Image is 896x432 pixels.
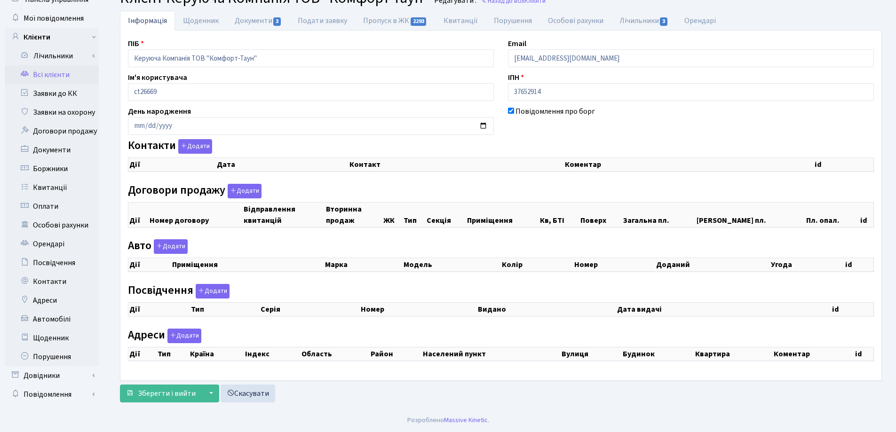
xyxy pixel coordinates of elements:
[622,202,696,227] th: Загальна пл.
[660,17,667,26] span: 3
[539,202,579,227] th: Кв, БТІ
[515,106,595,117] label: Повідомлення про борг
[228,184,262,198] button: Договори продажу
[120,11,175,31] a: Інформація
[128,106,191,117] label: День народження
[128,329,201,343] label: Адреси
[403,202,426,227] th: Тип
[407,415,489,425] div: Розроблено .
[154,239,188,254] button: Авто
[260,302,360,316] th: Серія
[128,258,172,272] th: Дії
[128,158,216,172] th: Дії
[5,159,99,178] a: Боржники
[325,202,383,227] th: Вторинна продаж
[24,13,84,24] span: Мої повідомлення
[360,302,477,316] th: Номер
[165,327,201,343] a: Додати
[5,84,99,103] a: Заявки до КК
[5,216,99,235] a: Особові рахунки
[676,11,724,31] a: Орендарі
[128,347,157,361] th: Дії
[301,347,370,361] th: Область
[196,284,230,298] button: Посвідчення
[128,284,230,298] label: Посвідчення
[128,302,190,316] th: Дії
[486,11,540,31] a: Порушення
[616,302,831,316] th: Дата видачі
[422,347,561,361] th: Населений пункт
[805,202,859,227] th: Пл. опал.
[221,385,275,402] a: Скасувати
[324,258,403,272] th: Марка
[5,366,99,385] a: Довідники
[5,272,99,291] a: Контакти
[128,38,144,49] label: ПІБ
[573,258,655,272] th: Номер
[227,11,290,31] a: Документи
[5,291,99,310] a: Адреси
[466,202,539,227] th: Приміщення
[5,103,99,122] a: Заявки на охорону
[128,72,187,83] label: Ім'я користувача
[5,197,99,216] a: Оплати
[5,310,99,329] a: Автомобілі
[655,258,770,272] th: Доданий
[243,202,325,227] th: Відправлення квитанцій
[411,17,427,26] span: 2293
[859,202,873,227] th: id
[436,11,486,31] a: Квитанції
[540,11,611,31] a: Особові рахунки
[5,235,99,253] a: Орендарі
[5,329,99,347] a: Щоденник
[382,202,403,227] th: ЖК
[696,202,805,227] th: [PERSON_NAME] пл.
[770,258,844,272] th: Угода
[128,184,262,198] label: Договори продажу
[508,38,526,49] label: Email
[854,347,874,361] th: id
[831,302,873,316] th: id
[5,178,99,197] a: Квитанції
[244,347,301,361] th: Індекс
[190,302,260,316] th: Тип
[5,253,99,272] a: Посвідчення
[189,347,244,361] th: Країна
[477,302,616,316] th: Видано
[128,202,149,227] th: Дії
[564,158,814,172] th: Коментар
[426,202,466,227] th: Секція
[149,202,242,227] th: Номер договору
[120,385,202,402] button: Зберегти і вийти
[501,258,573,272] th: Колір
[138,388,196,399] span: Зберегти і вийти
[128,239,188,254] label: Авто
[5,9,99,28] a: Мої повідомлення
[290,11,355,31] a: Подати заявку
[355,11,435,31] a: Пропуск в ЖК
[844,258,874,272] th: id
[5,28,99,47] a: Клієнти
[176,138,212,154] a: Додати
[225,182,262,198] a: Додати
[157,347,189,361] th: Тип
[178,139,212,154] button: Контакти
[216,158,349,172] th: Дата
[561,347,622,361] th: Вулиця
[622,347,694,361] th: Будинок
[5,347,99,366] a: Порушення
[814,158,874,172] th: id
[273,17,281,26] span: 3
[694,347,773,361] th: Квартира
[11,47,99,65] a: Лічильники
[171,258,324,272] th: Приміщення
[773,347,854,361] th: Коментар
[175,11,227,31] a: Щоденник
[349,158,564,172] th: Контакт
[5,122,99,141] a: Договори продажу
[611,11,676,31] a: Лічильники
[167,329,201,343] button: Адреси
[151,238,188,254] a: Додати
[5,65,99,84] a: Всі клієнти
[444,415,488,425] a: Massive Kinetic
